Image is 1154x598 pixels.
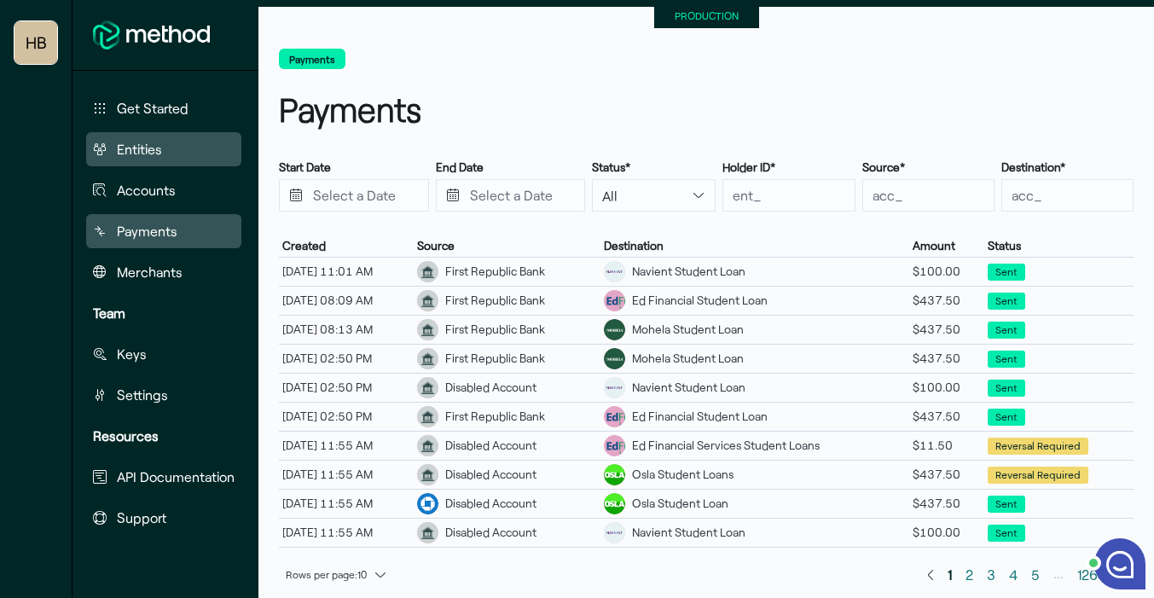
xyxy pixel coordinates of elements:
div: $437.50 [909,318,985,340]
div: [DATE] 08:09 AM [279,289,414,311]
div: $437.50 [909,492,985,514]
div: Navient Student Loan [632,379,745,397]
span: Settings [117,385,168,405]
div: Bank [417,377,438,398]
div: First Republic Bank [445,408,545,426]
label: Start Date [279,160,331,175]
button: API Documentation [86,460,241,494]
span: Reversal Required [988,438,1088,455]
div: [DATE] 02:50 PM [279,405,414,427]
span: Support [117,508,166,528]
tr: [DATE] 11:01 AMFirst Republic BankNavient Student Loan$100.00Sent [279,258,1134,287]
h1: Payments [279,86,699,133]
span: Sent [988,264,1025,281]
div: Bank [417,261,438,282]
div: $437.50 [909,463,985,485]
div: $437.50 [909,405,985,427]
div: Bank [604,406,625,427]
button: Get Started [86,91,241,125]
tr: [DATE] 08:13 AMFirst Republic BankMohela Student Loan$437.50Sent [279,316,1134,345]
span: Sent [995,264,1018,280]
div: Bank [604,377,625,398]
label: Holder ID* [722,160,775,175]
div: Bank [604,464,625,485]
a: Page 1264 of 1264 [1070,561,1113,589]
span: Created [282,238,326,253]
label: Destination* [1001,160,1065,175]
div: Bank [417,290,438,311]
a: Page 5 of 1264 [1024,561,1047,589]
tr: [DATE] 11:55 AMDisabled AccountEd Financial Services Student Loans$11.50Reversal Required [279,432,1134,461]
div: $100.00 [909,260,985,282]
div: Bank [604,522,625,543]
span: Sent [988,380,1025,397]
span: Team [93,303,125,323]
span: Sent [995,293,1018,309]
a: Page 4 of 1264 [1002,561,1024,589]
div: Ed Financial Services Student Loans [632,437,820,455]
div: First Republic Bank [445,263,545,281]
span: Sent [988,496,1025,513]
div: Bank [417,319,438,340]
button: Highway Benefits [14,21,57,64]
label: End Date [436,160,484,175]
div: Navient Student Loan [632,263,745,281]
span: Reversal Required [995,467,1081,483]
div: $11.50 [909,434,985,456]
div: Bank [604,435,625,456]
div: Bank [604,493,625,514]
span: Merchants [117,262,183,282]
div: Bank [417,522,438,543]
tr: [DATE] 02:50 PMFirst Republic BankEd Financial Student Loan$437.50Sent [279,403,1134,432]
span: Sent [995,525,1018,541]
tr: [DATE] 02:50 PMDisabled AccountNavient Student Loan$100.00Sent [279,374,1134,403]
span: 3 [987,563,995,586]
div: [DATE] 11:55 AM [279,434,414,456]
div: [DATE] 02:50 PM [279,376,414,398]
button: Previous page [920,565,941,585]
span: Get Started [117,98,188,119]
tr: [DATE] 11:55 AMDisabled AccountNavient Student Loan$100.00Sent [279,519,1134,548]
span: Sent [995,380,1018,396]
button: Rows per page:10 [279,565,394,585]
span: Payments [117,221,177,241]
div: First Republic Bank [445,350,545,368]
div: Bank [604,348,625,369]
small: PRODUCTION [675,9,739,21]
label: Status* [592,160,630,175]
div: First Republic Bank [445,292,545,310]
span: Sent [988,322,1025,339]
button: Page 1 of 1264 [941,561,959,589]
span: Entities [117,139,162,160]
button: Entities [86,132,241,166]
strong: Resources [93,427,159,444]
div: Disabled Account [445,466,536,484]
button: Keys [86,337,241,371]
div: Osla Student Loans [632,466,734,484]
button: Payments [86,214,241,248]
span: Destination [604,238,664,253]
span: Source [417,238,455,253]
div: [DATE] 11:55 AM [279,463,414,485]
div: Ed Financial Student Loan [632,292,768,310]
label: Source* [862,160,905,175]
a: Page 2 of 1264 [959,561,980,589]
span: Resources [93,426,159,446]
div: Disabled Account [445,379,536,397]
div: [DATE] 11:55 AM [279,492,414,514]
div: Mohela Student Loan [632,321,744,339]
span: HB [26,26,47,60]
div: Bank [604,319,625,340]
span: Reversal Required [988,467,1088,484]
img: MethodFi Logo [93,20,210,49]
div: [DATE] 11:01 AM [279,260,414,282]
span: Status [988,238,1021,253]
div: Ed Financial Student Loan [632,408,768,426]
input: ent_ [722,179,855,212]
span: Sent [988,351,1025,368]
div: Bank [417,493,438,514]
span: 5 [1031,563,1040,586]
div: [DATE] 08:13 AM [279,318,414,340]
div: [DATE] 02:50 PM [279,347,414,369]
